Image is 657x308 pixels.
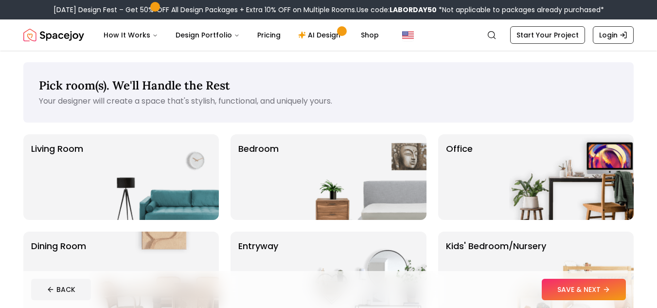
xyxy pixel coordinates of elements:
[302,134,426,220] img: Bedroom
[39,78,230,93] span: Pick room(s). We'll Handle the Rest
[402,29,414,41] img: United States
[238,142,279,212] p: Bedroom
[31,142,83,212] p: Living Room
[96,25,166,45] button: How It Works
[446,142,473,212] p: Office
[96,25,387,45] nav: Main
[39,95,618,107] p: Your designer will create a space that's stylish, functional, and uniquely yours.
[353,25,387,45] a: Shop
[593,26,634,44] a: Login
[249,25,288,45] a: Pricing
[23,25,84,45] a: Spacejoy
[510,26,585,44] a: Start Your Project
[390,5,437,15] b: LABORDAY50
[168,25,248,45] button: Design Portfolio
[53,5,604,15] div: [DATE] Design Fest – Get 50% OFF All Design Packages + Extra 10% OFF on Multiple Rooms.
[94,134,219,220] img: Living Room
[23,25,84,45] img: Spacejoy Logo
[437,5,604,15] span: *Not applicable to packages already purchased*
[23,19,634,51] nav: Global
[542,279,626,300] button: SAVE & NEXT
[290,25,351,45] a: AI Design
[356,5,437,15] span: Use code:
[31,279,91,300] button: BACK
[509,134,634,220] img: Office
